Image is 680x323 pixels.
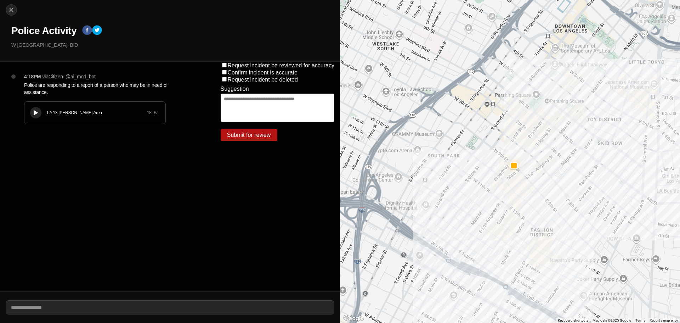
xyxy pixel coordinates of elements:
p: W [GEOGRAPHIC_DATA] · BID [11,41,334,49]
p: 4:18PM [24,73,41,80]
a: Report a map error [650,318,678,322]
button: Submit for review [221,129,277,141]
img: Google [342,314,365,323]
a: Terms (opens in new tab) [635,318,645,322]
button: twitter [92,25,102,37]
div: 18.9 s [147,110,157,116]
button: facebook [82,25,92,37]
button: cancel [6,4,17,16]
label: Request incident be reviewed for accuracy [228,62,335,68]
img: cancel [8,6,15,13]
label: Suggestion [221,86,249,92]
p: via Citizen · @ ai_mod_bot [42,73,96,80]
button: Keyboard shortcuts [558,318,588,323]
label: Request incident be deleted [228,77,298,83]
label: Confirm incident is accurate [228,69,297,76]
a: Open this area in Google Maps (opens a new window) [342,314,365,323]
span: Map data ©2025 Google [593,318,631,322]
div: LA 13 [PERSON_NAME] Area [47,110,147,116]
p: Police are responding to a report of a person who may be in need of assistance. [24,82,192,96]
h1: Police Activity [11,24,76,37]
